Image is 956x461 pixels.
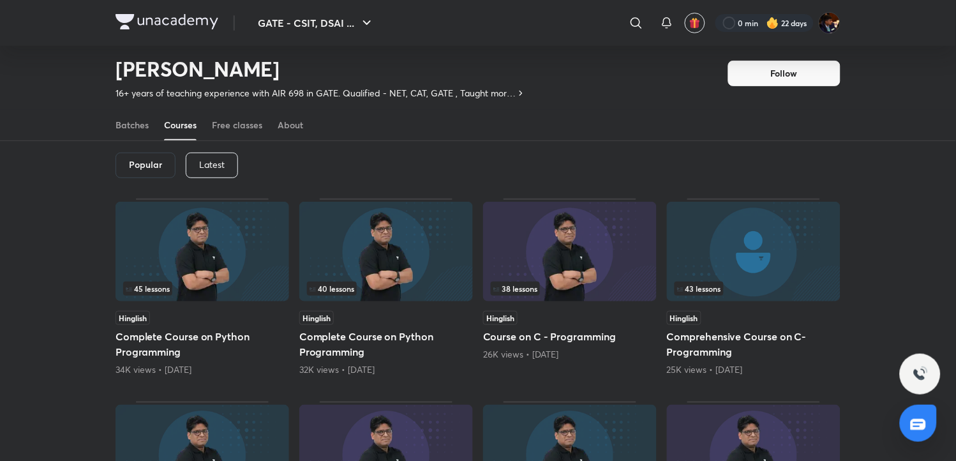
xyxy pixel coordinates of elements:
[116,202,289,301] img: Thumbnail
[129,160,162,170] h6: Popular
[116,311,150,325] span: Hinglish
[299,311,334,325] span: Hinglish
[491,282,649,296] div: left
[116,199,289,376] div: Complete Course on Python Programming
[491,282,649,296] div: infocontainer
[491,282,649,296] div: infosection
[116,14,218,33] a: Company Logo
[689,17,701,29] img: avatar
[250,10,382,36] button: GATE - CSIT, DSAI ...
[116,119,149,132] div: Batches
[493,285,537,292] span: 38 lessons
[126,285,170,292] span: 45 lessons
[667,199,840,376] div: Comprehensive Course on C- Programming
[483,329,657,344] h5: Course on C - Programming
[685,13,705,33] button: avatar
[199,160,225,170] p: Latest
[278,110,303,140] a: About
[123,282,281,296] div: infocontainer
[675,282,833,296] div: infocontainer
[123,282,281,296] div: left
[164,119,197,132] div: Courses
[299,202,473,301] img: Thumbnail
[766,17,779,29] img: streak
[212,110,262,140] a: Free classes
[116,56,526,82] h2: [PERSON_NAME]
[667,363,840,376] div: 25K views • 1 year ago
[307,282,465,296] div: infosection
[483,199,657,376] div: Course on C - Programming
[299,363,473,376] div: 32K views • 1 year ago
[299,199,473,376] div: Complete Course on Python Programming
[728,61,840,86] button: Follow
[310,285,354,292] span: 40 lessons
[307,282,465,296] div: infocontainer
[212,119,262,132] div: Free classes
[819,12,840,34] img: Asmeet Gupta
[116,110,149,140] a: Batches
[667,202,840,301] img: Thumbnail
[123,282,281,296] div: infosection
[278,119,303,132] div: About
[116,87,516,100] p: 16+ years of teaching experience with AIR 698 in GATE. Qualified - NET, CAT, GATE , Taught more t...
[307,282,465,296] div: left
[913,367,928,382] img: ttu
[483,202,657,301] img: Thumbnail
[164,110,197,140] a: Courses
[116,363,289,376] div: 34K views • 11 months ago
[675,282,833,296] div: infosection
[116,14,218,29] img: Company Logo
[299,329,473,359] h5: Complete Course on Python Programming
[483,348,657,361] div: 26K views • 1 year ago
[667,311,701,325] span: Hinglish
[667,329,840,359] h5: Comprehensive Course on C- Programming
[771,67,798,80] span: Follow
[483,311,518,325] span: Hinglish
[675,282,833,296] div: left
[116,329,289,359] h5: Complete Course on Python Programming
[677,285,721,292] span: 43 lessons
